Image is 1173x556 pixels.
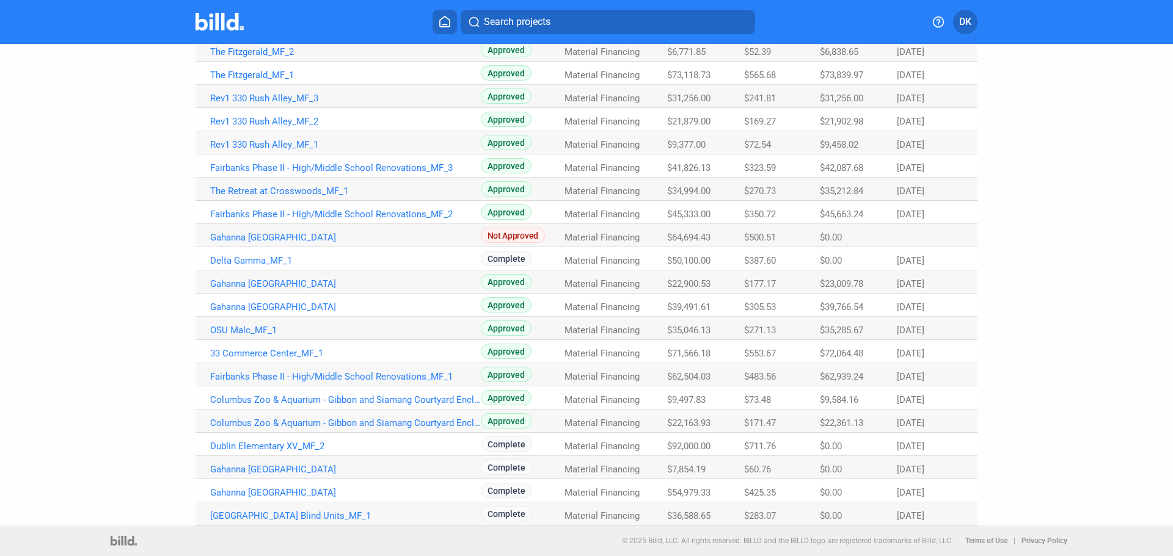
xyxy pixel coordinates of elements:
[820,371,863,382] span: $62,939.24
[210,46,481,57] a: The Fitzgerald_MF_2
[565,162,640,173] span: Material Financing
[481,42,532,57] span: Approved
[667,162,711,173] span: $41,826.13
[744,301,776,312] span: $305.53
[959,15,971,29] span: DK
[481,135,532,150] span: Approved
[210,348,481,359] a: 33 Commerce Center_MF_1
[667,348,711,359] span: $71,566.18
[744,46,771,57] span: $52.39
[667,325,711,336] span: $35,046.13
[897,487,924,498] span: [DATE]
[565,394,640,405] span: Material Financing
[897,348,924,359] span: [DATE]
[667,487,711,498] span: $54,979.33
[744,394,771,405] span: $73.48
[820,186,863,197] span: $35,212.84
[565,325,640,336] span: Material Financing
[744,510,776,521] span: $283.07
[820,139,858,150] span: $9,458.02
[667,464,706,475] span: $7,854.19
[897,371,924,382] span: [DATE]
[565,371,640,382] span: Material Financing
[210,232,481,243] a: Gahanna [GEOGRAPHIC_DATA]
[820,70,863,81] span: $73,839.97
[210,186,481,197] a: The Retreat at Crosswoods_MF_1
[744,186,776,197] span: $270.73
[667,394,706,405] span: $9,497.83
[820,162,863,173] span: $42,087.68
[897,417,924,428] span: [DATE]
[897,510,924,521] span: [DATE]
[744,162,776,173] span: $323.59
[481,297,532,312] span: Approved
[667,278,711,289] span: $22,900.53
[744,70,776,81] span: $565.68
[210,441,481,452] a: Dublin Elementary XV_MF_2
[210,255,481,266] a: Delta Gamma_MF_1
[667,139,706,150] span: $9,377.00
[481,65,532,81] span: Approved
[461,10,755,34] button: Search projects
[897,162,924,173] span: [DATE]
[481,274,532,289] span: Approved
[820,325,863,336] span: $35,285.67
[210,162,481,173] a: Fairbanks Phase II - High/Middle School Renovations_MF_3
[667,441,711,452] span: $92,000.00
[897,464,924,475] span: [DATE]
[481,181,532,197] span: Approved
[210,116,481,127] a: Rev1 330 Rush Alley_MF_2
[210,394,481,405] a: Columbus Zoo & Aquarium - Gibbon and Siamang Courtyard Enclosure_MF_2
[484,15,550,29] span: Search projects
[744,116,776,127] span: $169.27
[481,436,532,452] span: Complete
[481,112,532,127] span: Approved
[481,413,532,428] span: Approved
[210,93,481,104] a: Rev1 330 Rush Alley_MF_3
[897,209,924,220] span: [DATE]
[744,441,776,452] span: $711.76
[744,325,776,336] span: $271.13
[481,390,532,405] span: Approved
[744,487,776,498] span: $425.35
[481,367,532,382] span: Approved
[897,46,924,57] span: [DATE]
[565,510,640,521] span: Material Financing
[744,139,771,150] span: $72.54
[210,70,481,81] a: The Fitzgerald_MF_1
[565,255,640,266] span: Material Financing
[667,255,711,266] span: $50,100.00
[667,70,711,81] span: $73,118.73
[897,394,924,405] span: [DATE]
[820,348,863,359] span: $72,064.48
[820,464,842,475] span: $0.00
[565,417,640,428] span: Material Financing
[565,70,640,81] span: Material Financing
[820,394,858,405] span: $9,584.16
[820,510,842,521] span: $0.00
[820,301,863,312] span: $39,766.54
[744,232,776,243] span: $500.51
[481,251,532,266] span: Complete
[481,158,532,173] span: Approved
[667,510,711,521] span: $36,588.65
[210,139,481,150] a: Rev1 330 Rush Alley_MF_1
[210,510,481,521] a: [GEOGRAPHIC_DATA] Blind Units_MF_1
[210,371,481,382] a: Fairbanks Phase II - High/Middle School Renovations_MF_1
[820,232,842,243] span: $0.00
[195,13,244,31] img: Billd Company Logo
[897,93,924,104] span: [DATE]
[210,487,481,498] a: Gahanna [GEOGRAPHIC_DATA]
[897,139,924,150] span: [DATE]
[820,487,842,498] span: $0.00
[897,441,924,452] span: [DATE]
[667,186,711,197] span: $34,994.00
[1021,536,1067,545] b: Privacy Policy
[820,278,863,289] span: $23,009.78
[667,232,711,243] span: $64,694.43
[897,255,924,266] span: [DATE]
[744,255,776,266] span: $387.60
[897,186,924,197] span: [DATE]
[565,278,640,289] span: Material Financing
[565,348,640,359] span: Material Financing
